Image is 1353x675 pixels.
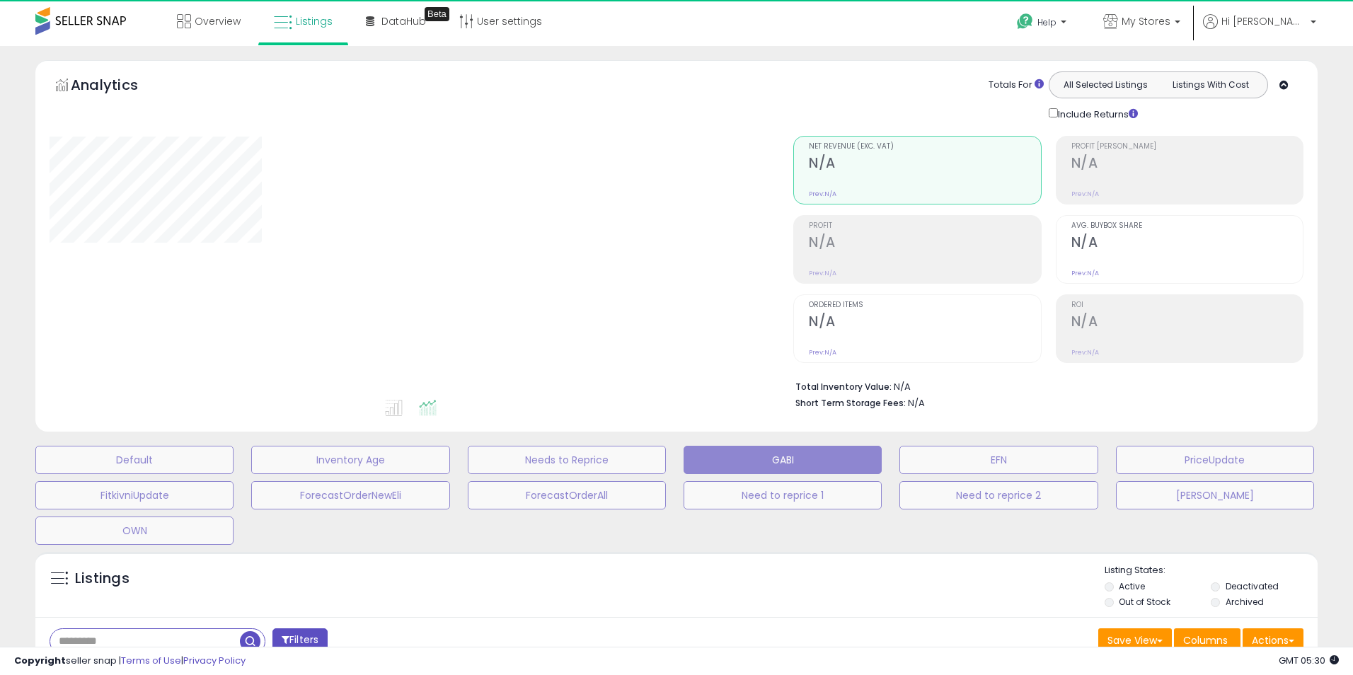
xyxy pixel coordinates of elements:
button: EFN [899,446,1098,474]
button: Listings With Cost [1158,76,1263,94]
div: Tooltip anchor [425,7,449,21]
button: GABI [684,446,882,474]
button: PriceUpdate [1116,446,1314,474]
span: ROI [1071,301,1303,309]
li: N/A [795,377,1293,394]
small: Prev: N/A [809,190,836,198]
button: OWN [35,517,234,545]
button: ForecastOrderAll [468,481,666,509]
button: FitkivniUpdate [35,481,234,509]
span: Net Revenue (Exc. VAT) [809,143,1040,151]
b: Total Inventory Value: [795,381,892,393]
span: Listings [296,14,333,28]
strong: Copyright [14,654,66,667]
i: Get Help [1016,13,1034,30]
a: Hi [PERSON_NAME] [1203,14,1316,46]
button: Inventory Age [251,446,449,474]
small: Prev: N/A [809,348,836,357]
button: Need to reprice 2 [899,481,1098,509]
span: Profit [PERSON_NAME] [1071,143,1303,151]
span: Avg. Buybox Share [1071,222,1303,230]
span: Overview [195,14,241,28]
h2: N/A [1071,155,1303,174]
h2: N/A [809,234,1040,253]
span: Ordered Items [809,301,1040,309]
h5: Analytics [71,75,166,98]
h2: N/A [1071,234,1303,253]
div: seller snap | | [14,654,246,668]
button: Need to reprice 1 [684,481,882,509]
small: Prev: N/A [1071,190,1099,198]
h2: N/A [809,155,1040,174]
span: My Stores [1122,14,1170,28]
span: Profit [809,222,1040,230]
a: Help [1006,2,1081,46]
b: Short Term Storage Fees: [795,397,906,409]
button: Needs to Reprice [468,446,666,474]
span: DataHub [381,14,426,28]
span: Hi [PERSON_NAME] [1221,14,1306,28]
button: Default [35,446,234,474]
h2: N/A [809,313,1040,333]
small: Prev: N/A [809,269,836,277]
span: Help [1037,16,1057,28]
small: Prev: N/A [1071,348,1099,357]
button: All Selected Listings [1053,76,1158,94]
div: Include Returns [1038,105,1155,122]
div: Totals For [989,79,1044,92]
button: [PERSON_NAME] [1116,481,1314,509]
span: N/A [908,396,925,410]
button: ForecastOrderNewEli [251,481,449,509]
small: Prev: N/A [1071,269,1099,277]
h2: N/A [1071,313,1303,333]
